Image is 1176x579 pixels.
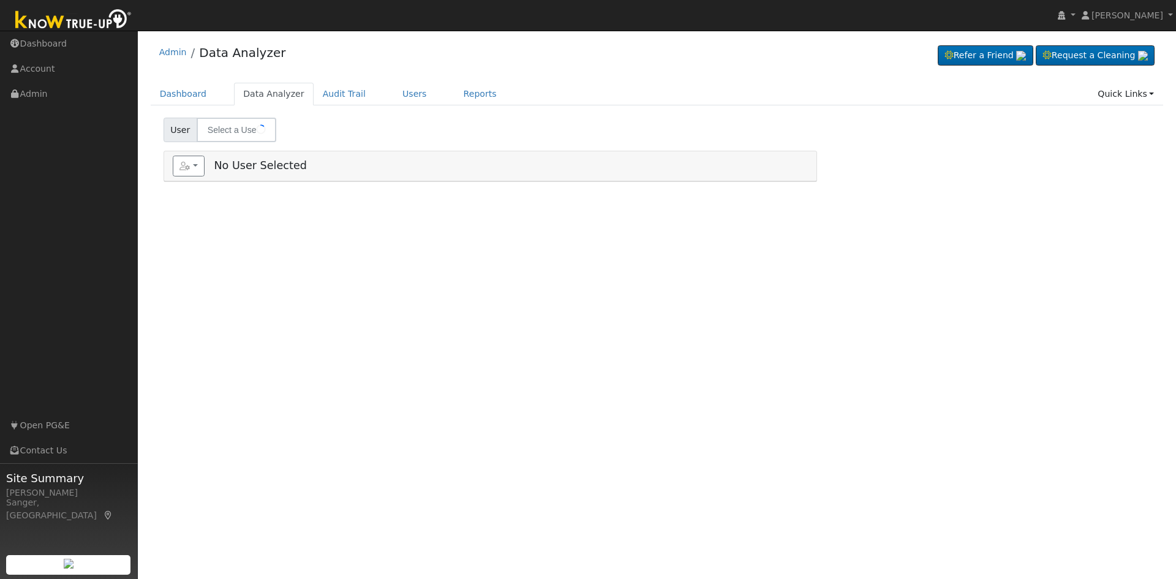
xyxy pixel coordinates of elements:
[159,47,187,57] a: Admin
[199,45,285,60] a: Data Analyzer
[9,7,138,34] img: Know True-Up
[6,470,131,486] span: Site Summary
[151,83,216,105] a: Dashboard
[64,559,73,569] img: retrieve
[234,83,314,105] a: Data Analyzer
[197,118,276,142] input: Select a User
[314,83,375,105] a: Audit Trail
[938,45,1033,66] a: Refer a Friend
[1036,45,1155,66] a: Request a Cleaning
[6,496,131,522] div: Sanger, [GEOGRAPHIC_DATA]
[454,83,506,105] a: Reports
[1088,83,1163,105] a: Quick Links
[164,118,197,142] span: User
[1091,10,1163,20] span: [PERSON_NAME]
[103,510,114,520] a: Map
[1138,51,1148,61] img: retrieve
[393,83,436,105] a: Users
[1016,51,1026,61] img: retrieve
[6,486,131,499] div: [PERSON_NAME]
[173,156,808,176] h5: No User Selected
